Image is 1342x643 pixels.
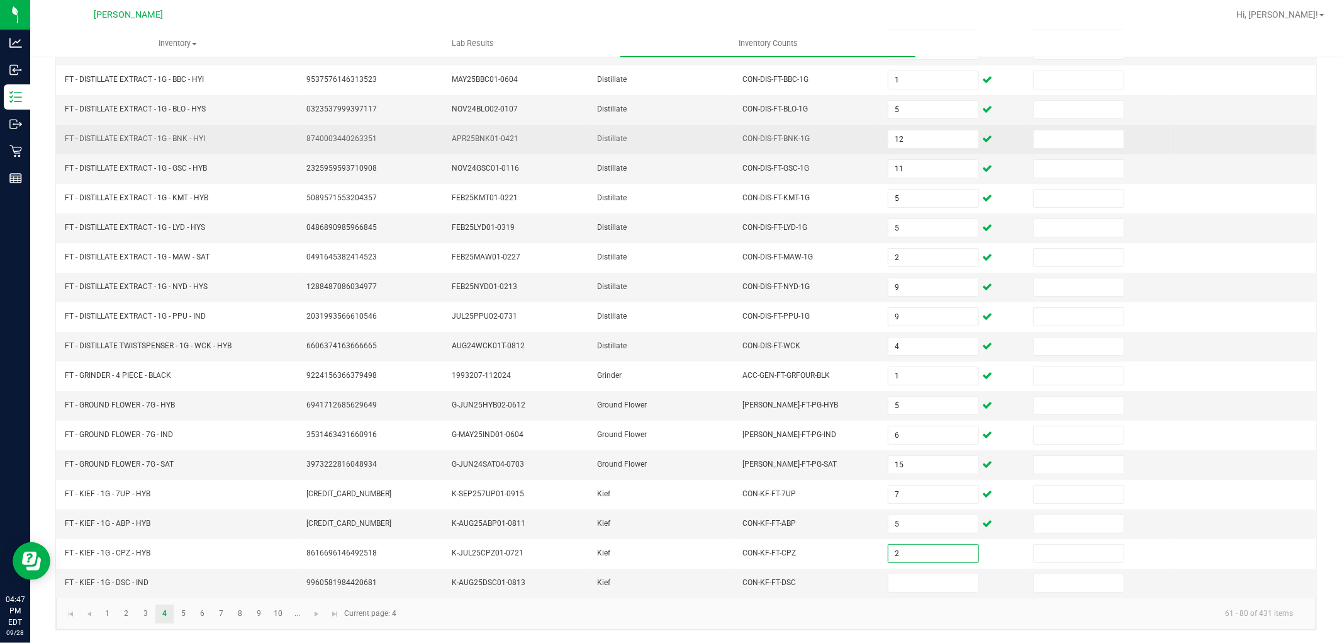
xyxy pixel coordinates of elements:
[65,460,174,469] span: FT - GROUND FLOWER - 7G - SAT
[66,609,76,619] span: Go to the first page
[597,253,627,261] span: Distillate
[597,371,622,380] span: Grinder
[742,282,810,291] span: CON-DIS-FT-NYD-1G
[452,341,525,350] span: AUG24WCK01T-0812
[65,549,150,557] span: FT - KIEF - 1G - CPZ - HYB
[452,134,518,143] span: APR25BNK01-0421
[597,312,627,321] span: Distillate
[452,223,515,232] span: FEB25LYD01-0319
[306,253,377,261] span: 0491645382414523
[326,605,344,623] a: Go to the last page
[98,605,116,623] a: Page 1
[742,134,810,143] span: CON-DIS-FT-BNK-1G
[452,75,518,84] span: MAY25BBC01-0604
[597,489,610,498] span: Kief
[155,605,174,623] a: Page 4
[306,134,377,143] span: 8740003440263351
[306,549,377,557] span: 8616696146492518
[452,282,517,291] span: FEB25NYD01-0213
[597,105,627,113] span: Distillate
[742,549,796,557] span: CON-KF-FT-CPZ
[597,193,627,202] span: Distillate
[65,75,204,84] span: FT - DISTILLATE EXTRACT - 1G - BBC - HYI
[9,118,22,130] inline-svg: Outbound
[56,598,1316,630] kendo-pager: Current page: 4
[65,282,208,291] span: FT - DISTILLATE EXTRACT - 1G - NYD - HYS
[65,371,172,380] span: FT - GRINDER - 4 PIECE - BLACK
[306,341,377,350] span: 6606374163666665
[193,605,211,623] a: Page 6
[231,605,249,623] a: Page 8
[597,578,610,587] span: Kief
[13,542,50,580] iframe: Resource center
[452,489,524,498] span: K-SEP257UP01-0915
[137,605,155,623] a: Page 3
[742,460,837,469] span: [PERSON_NAME]-FT-PG-SAT
[80,605,98,623] a: Go to the previous page
[306,223,377,232] span: 0486890985966845
[9,145,22,157] inline-svg: Retail
[65,578,148,587] span: FT - KIEF - 1G - DSC - IND
[306,371,377,380] span: 9224156366379498
[306,75,377,84] span: 9537576146313523
[30,30,325,57] a: Inventory
[9,64,22,76] inline-svg: Inbound
[742,341,800,350] span: CON-DIS-FT-WCK
[306,519,391,528] span: [CREDIT_CARD_NUMBER]
[404,603,1303,624] kendo-pager-info: 61 - 80 of 431 items
[452,253,520,261] span: FEB25MAW01-0227
[742,312,810,321] span: CON-DIS-FT-PPU-1G
[452,164,519,173] span: NOV24GSC01-0116
[435,38,511,49] span: Lab Results
[452,193,518,202] span: FEB25KMT01-0221
[452,549,523,557] span: K-JUL25CPZ01-0721
[65,341,232,350] span: FT - DISTILLATE TWISTSPENSER - 1G - WCK - HYB
[308,605,326,623] a: Go to the next page
[6,628,25,637] p: 09/28
[269,605,288,623] a: Page 10
[9,91,22,103] inline-svg: Inventory
[597,401,647,409] span: Ground Flower
[597,430,647,439] span: Ground Flower
[306,193,377,202] span: 5089571553204357
[65,105,206,113] span: FT - DISTILLATE EXTRACT - 1G - BLO - HYS
[452,460,524,469] span: G-JUN24SAT04-0703
[742,578,796,587] span: CON-KF-FT-DSC
[597,282,627,291] span: Distillate
[9,37,22,49] inline-svg: Analytics
[65,164,208,173] span: FT - DISTILLATE EXTRACT - 1G - GSC - HYB
[452,371,511,380] span: 1993207-112024
[65,253,210,261] span: FT - DISTILLATE EXTRACT - 1G - MAW - SAT
[597,134,627,143] span: Distillate
[742,519,796,528] span: CON-KF-FT-ABP
[65,401,176,409] span: FT - GROUND FLOWER - 7G - HYB
[742,430,836,439] span: [PERSON_NAME]-FT-PG-IND
[742,253,813,261] span: CON-DIS-FT-MAW-1G
[597,549,610,557] span: Kief
[742,193,810,202] span: CON-DIS-FT-KMT-1G
[65,223,206,232] span: FT - DISTILLATE EXTRACT - 1G - LYD - HYS
[306,282,377,291] span: 1288487086034977
[306,430,377,439] span: 3531463431660916
[742,105,808,113] span: CON-DIS-FT-BLO-1G
[597,341,627,350] span: Distillate
[722,38,815,49] span: Inventory Counts
[742,223,807,232] span: CON-DIS-FT-LYD-1G
[325,30,620,57] a: Lab Results
[597,223,627,232] span: Distillate
[306,312,377,321] span: 2031993566610546
[288,605,306,623] a: Page 11
[306,401,377,409] span: 6941712685629649
[742,401,838,409] span: [PERSON_NAME]-FT-PG-HYB
[597,164,627,173] span: Distillate
[311,609,322,619] span: Go to the next page
[306,489,391,498] span: [CREDIT_CARD_NUMBER]
[65,134,206,143] span: FT - DISTILLATE EXTRACT - 1G - BNK - HYI
[306,460,377,469] span: 3973222816048934
[742,164,809,173] span: CON-DIS-FT-GSC-1G
[742,489,796,498] span: CON-KF-FT-7UP
[174,605,193,623] a: Page 5
[452,578,525,587] span: K-AUG25DSC01-0813
[306,105,377,113] span: 0323537999397117
[65,489,150,498] span: FT - KIEF - 1G - 7UP - HYB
